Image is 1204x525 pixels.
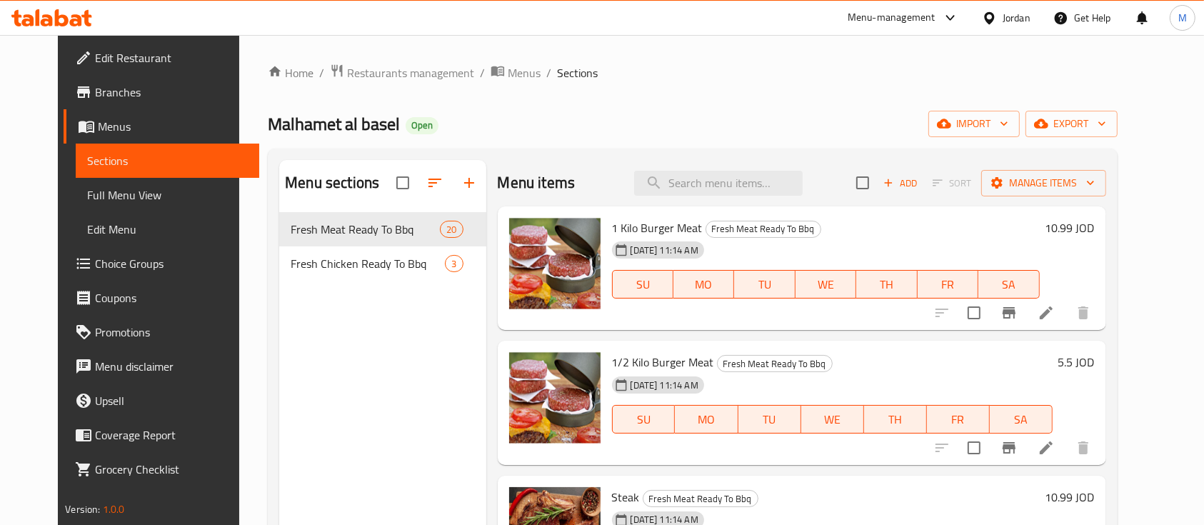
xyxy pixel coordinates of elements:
a: Grocery Checklist [64,452,259,486]
span: Coupons [95,289,248,306]
li: / [546,64,551,81]
a: Edit menu item [1038,439,1055,456]
span: SA [995,409,1047,430]
a: Restaurants management [330,64,474,82]
button: TH [864,405,927,434]
span: Menus [98,118,248,135]
span: Steak [612,486,640,508]
span: 1 Kilo Burger Meat [612,217,703,239]
nav: Menu sections [279,206,486,286]
button: SA [978,270,1039,299]
button: TU [734,270,795,299]
button: MO [675,405,738,434]
a: Branches [64,75,259,109]
span: Edit Menu [87,221,248,238]
img: 1/2 Kilo Burger Meat [509,352,601,444]
button: FR [918,270,978,299]
span: Fresh Meat Ready To Bbq [643,491,758,507]
span: SU [618,274,668,295]
span: Restaurants management [347,64,474,81]
span: Manage items [993,174,1095,192]
a: Promotions [64,315,259,349]
span: Promotions [95,324,248,341]
span: Select to update [959,298,989,328]
button: import [928,111,1020,137]
span: Select section [848,168,878,198]
span: 3 [446,257,462,271]
a: Full Menu View [76,178,259,212]
span: MO [679,274,728,295]
span: Menus [508,64,541,81]
li: / [480,64,485,81]
a: Menus [64,109,259,144]
img: 1 Kilo Burger Meat [509,218,601,309]
span: Fresh Meat Ready To Bbq [706,221,821,237]
button: SA [990,405,1053,434]
span: WE [801,274,851,295]
h2: Menu sections [285,172,379,194]
a: Edit menu item [1038,304,1055,321]
span: Upsell [95,392,248,409]
span: MO [681,409,732,430]
button: FR [927,405,990,434]
button: Branch-specific-item [992,431,1026,465]
button: delete [1066,431,1100,465]
div: items [445,255,463,272]
a: Menus [491,64,541,82]
span: Fresh Meat Ready To Bbq [291,221,440,238]
span: M [1178,10,1187,26]
span: Full Menu View [87,186,248,204]
span: Malhamet al basel [268,108,400,140]
span: 20 [441,223,462,236]
nav: breadcrumb [268,64,1117,82]
a: Coupons [64,281,259,315]
a: Choice Groups [64,246,259,281]
span: WE [807,409,858,430]
span: Fresh Meat Ready To Bbq [718,356,832,372]
span: [DATE] 11:14 AM [625,244,704,257]
span: Add item [878,172,923,194]
button: SU [612,405,676,434]
span: Select section first [923,172,981,194]
span: Grocery Checklist [95,461,248,478]
span: TH [862,274,911,295]
button: Manage items [981,170,1106,196]
button: export [1025,111,1118,137]
span: Fresh Chicken Ready To Bbq [291,255,445,272]
a: Coverage Report [64,418,259,452]
div: Fresh Meat Ready To Bbq20 [279,212,486,246]
a: Menu disclaimer [64,349,259,384]
span: FR [923,274,973,295]
span: Sections [87,152,248,169]
h6: 10.99 JOD [1045,487,1095,507]
button: Add section [452,166,486,200]
button: delete [1066,296,1100,330]
button: WE [796,270,856,299]
div: Fresh Meat Ready To Bbq [706,221,821,238]
span: 1.0.0 [103,500,125,519]
span: TU [744,409,796,430]
span: 1/2 Kilo Burger Meat [612,351,714,373]
a: Sections [76,144,259,178]
div: Menu-management [848,9,935,26]
span: Select all sections [388,168,418,198]
button: MO [673,270,734,299]
span: Open [406,119,438,131]
span: Choice Groups [95,255,248,272]
span: Branches [95,84,248,101]
a: Home [268,64,313,81]
button: TU [738,405,801,434]
button: SU [612,270,673,299]
h6: 5.5 JOD [1058,352,1095,372]
button: TH [856,270,917,299]
h2: Menu items [498,172,576,194]
span: export [1037,115,1106,133]
div: items [440,221,463,238]
a: Edit Menu [76,212,259,246]
span: Sort sections [418,166,452,200]
div: Fresh Meat Ready To Bbq [717,355,833,372]
span: Sections [557,64,598,81]
a: Upsell [64,384,259,418]
div: Fresh Meat Ready To Bbq [643,490,758,507]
